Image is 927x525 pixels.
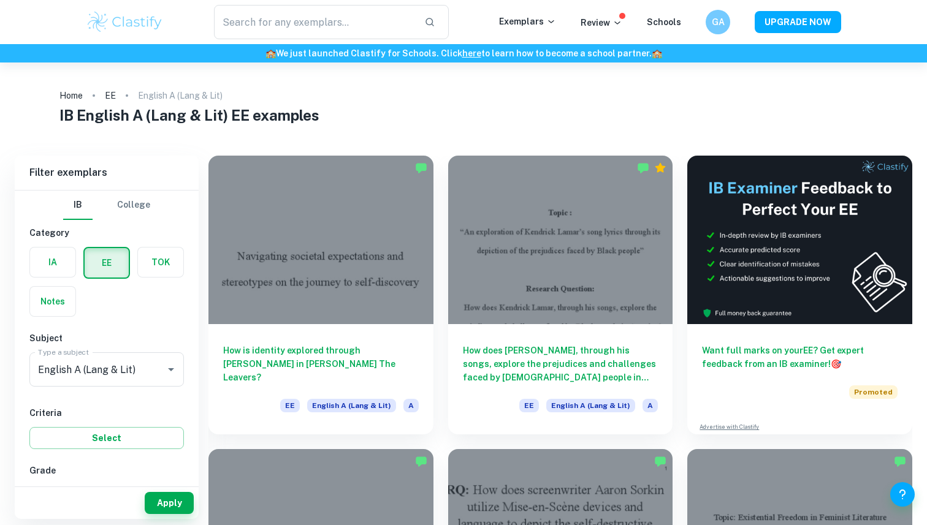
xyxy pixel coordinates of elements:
[208,156,433,434] a: How is identity explored through [PERSON_NAME] in [PERSON_NAME] The Leavers?EEEnglish A (Lang & L...
[15,156,199,190] h6: Filter exemplars
[711,15,725,29] h6: GA
[755,11,841,33] button: UPGRADE NOW
[29,464,184,477] h6: Grade
[652,48,662,58] span: 🏫
[654,455,666,467] img: Marked
[117,191,150,220] button: College
[105,87,116,104] a: EE
[63,191,150,220] div: Filter type choice
[145,492,194,514] button: Apply
[687,156,912,324] img: Thumbnail
[223,344,419,384] h6: How is identity explored through [PERSON_NAME] in [PERSON_NAME] The Leavers?
[138,89,223,102] p: English A (Lang & Lit)
[59,87,83,104] a: Home
[29,331,184,345] h6: Subject
[214,5,414,39] input: Search for any exemplars...
[462,48,481,58] a: here
[647,17,681,27] a: Schools
[643,399,658,412] span: A
[29,406,184,420] h6: Criteria
[86,10,164,34] img: Clastify logo
[637,162,649,174] img: Marked
[654,162,666,174] div: Premium
[59,104,868,126] h1: IB English A (Lang & Lit) EE examples
[546,399,635,412] span: English A (Lang & Lit)
[29,226,184,240] h6: Category
[519,399,539,412] span: EE
[38,347,89,357] label: Type a subject
[687,156,912,434] a: Want full marks on yourEE? Get expert feedback from an IB examiner!PromotedAdvertise with Clastify
[307,399,396,412] span: English A (Lang & Lit)
[265,48,276,58] span: 🏫
[499,15,556,28] p: Exemplars
[85,248,129,278] button: EE
[849,385,898,399] span: Promoted
[162,361,180,378] button: Open
[29,427,184,449] button: Select
[138,247,183,277] button: TOK
[415,455,427,467] img: Marked
[706,10,730,34] button: GA
[2,47,925,60] h6: We just launched Clastify for Schools. Click to learn how to become a school partner.
[448,156,673,434] a: How does [PERSON_NAME], through his songs, explore the prejudices and challenges faced by [DEMOGR...
[463,344,658,384] h6: How does [PERSON_NAME], through his songs, explore the prejudices and challenges faced by [DEMOGR...
[702,344,898,371] h6: Want full marks on your EE ? Get expert feedback from an IB examiner!
[831,359,841,369] span: 🎯
[581,16,622,29] p: Review
[894,455,906,467] img: Marked
[30,247,75,277] button: IA
[700,423,759,431] a: Advertise with Clastify
[63,191,93,220] button: IB
[415,162,427,174] img: Marked
[280,399,300,412] span: EE
[30,287,75,316] button: Notes
[403,399,419,412] span: A
[890,482,915,507] button: Help and Feedback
